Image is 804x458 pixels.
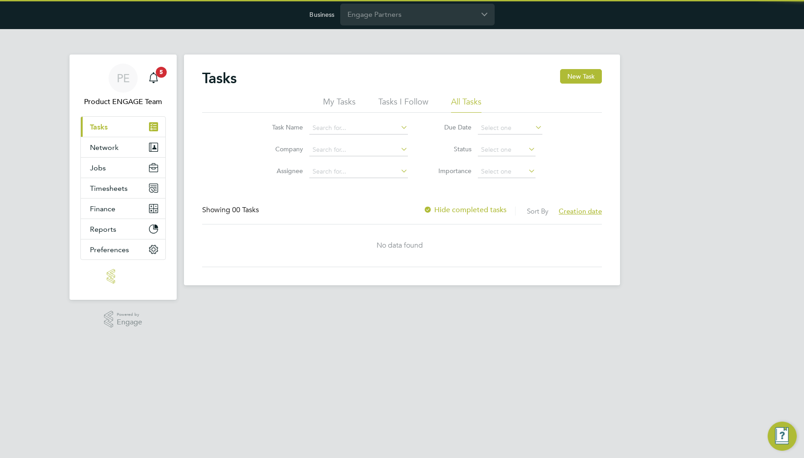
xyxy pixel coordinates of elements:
[90,123,108,131] span: Tasks
[478,165,536,178] input: Select one
[80,96,166,107] span: Product ENGAGE Team
[81,137,165,157] button: Network
[559,207,602,215] span: Creation date
[478,122,542,134] input: Select one
[309,122,408,134] input: Search for...
[451,96,481,113] li: All Tasks
[378,96,428,113] li: Tasks I Follow
[90,143,119,152] span: Network
[423,205,506,214] label: Hide completed tasks
[107,269,139,284] img: engage-logo-retina.png
[202,205,261,215] div: Showing
[431,123,471,131] label: Due Date
[309,165,408,178] input: Search for...
[202,69,237,87] h2: Tasks
[478,144,536,156] input: Select one
[323,96,356,113] li: My Tasks
[768,422,797,451] button: Engage Resource Center
[144,64,163,93] a: 5
[90,225,116,234] span: Reports
[309,10,334,19] label: Business
[81,199,165,219] button: Finance
[262,123,303,131] label: Task Name
[431,167,471,175] label: Importance
[117,311,142,319] span: Powered by
[232,205,259,214] span: 00 Tasks
[431,145,471,153] label: Status
[527,207,548,215] label: Sort By
[90,184,128,193] span: Timesheets
[69,55,177,300] nav: Main navigation
[81,239,165,259] button: Preferences
[262,145,303,153] label: Company
[156,67,167,78] span: 5
[117,319,142,326] span: Engage
[81,117,165,137] a: Tasks
[90,164,106,172] span: Jobs
[560,69,602,84] button: New Task
[81,178,165,198] button: Timesheets
[202,241,597,250] div: No data found
[262,167,303,175] label: Assignee
[80,269,166,284] a: Go to home page
[90,204,115,213] span: Finance
[80,64,166,107] a: PEProduct ENGAGE Team
[90,245,129,254] span: Preferences
[81,219,165,239] button: Reports
[117,72,130,84] span: PE
[81,158,165,178] button: Jobs
[104,311,143,328] a: Powered byEngage
[309,144,408,156] input: Search for...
